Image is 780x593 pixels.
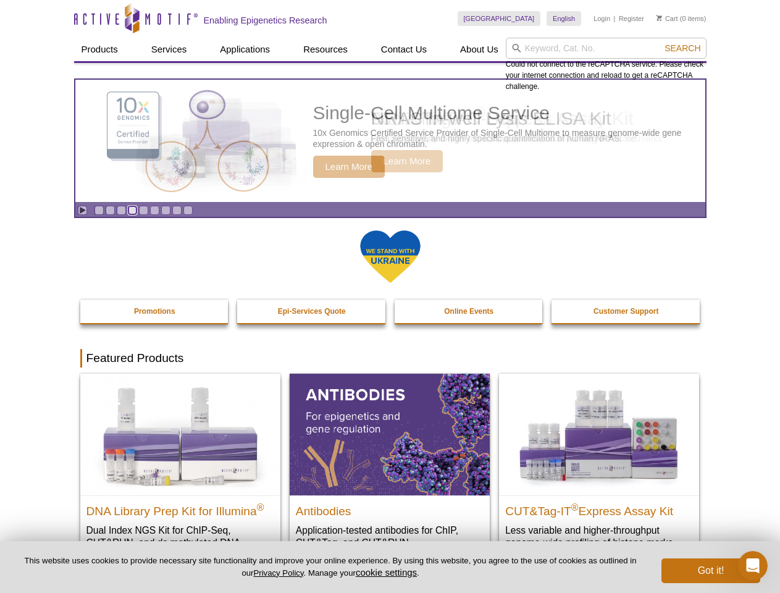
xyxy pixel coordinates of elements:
[359,229,421,284] img: We Stand With Ukraine
[144,38,195,61] a: Services
[296,524,484,549] p: Application-tested antibodies for ChIP, CUT&Tag, and CUT&RUN.
[94,206,104,215] a: Go to slide 1
[453,38,506,61] a: About Us
[86,499,274,518] h2: DNA Library Prep Kit for Illumina
[614,11,616,26] li: |
[499,374,699,561] a: CUT&Tag-IT® Express Assay Kit CUT&Tag-IT®Express Assay Kit Less variable and higher-throughput ge...
[505,499,693,518] h2: CUT&Tag-IT Express Assay Kit
[499,374,699,495] img: CUT&Tag-IT® Express Assay Kit
[656,14,678,23] a: Cart
[661,558,760,583] button: Got it!
[656,11,707,26] li: (0 items)
[571,502,579,512] sup: ®
[86,524,274,561] p: Dual Index NGS Kit for ChIP-Seq, CUT&RUN, and ds methylated DNA assays.
[290,374,490,495] img: All Antibodies
[172,206,182,215] a: Go to slide 8
[278,307,346,316] strong: Epi-Services Quote
[374,38,434,61] a: Contact Us
[296,38,355,61] a: Resources
[665,43,700,53] span: Search
[80,374,280,573] a: DNA Library Prep Kit for Illumina DNA Library Prep Kit for Illumina® Dual Index NGS Kit for ChIP-...
[257,502,264,512] sup: ®
[80,349,700,368] h2: Featured Products
[290,374,490,561] a: All Antibodies Antibodies Application-tested antibodies for ChIP, CUT&Tag, and CUT&RUN.
[212,38,277,61] a: Applications
[237,300,387,323] a: Epi-Services Quote
[661,43,704,54] button: Search
[183,206,193,215] a: Go to slide 9
[444,307,493,316] strong: Online Events
[78,206,87,215] a: Toggle autoplay
[128,206,137,215] a: Go to slide 4
[738,551,768,581] iframe: Intercom live chat
[547,11,581,26] a: English
[74,38,125,61] a: Products
[80,300,230,323] a: Promotions
[593,307,658,316] strong: Customer Support
[204,15,327,26] h2: Enabling Epigenetics Research
[506,38,707,59] input: Keyword, Cat. No.
[506,38,707,92] div: Could not connect to the reCAPTCHA service. Please check your internet connection and reload to g...
[395,300,544,323] a: Online Events
[80,374,280,495] img: DNA Library Prep Kit for Illumina
[253,568,303,578] a: Privacy Policy
[356,567,417,578] button: cookie settings
[619,14,644,23] a: Register
[656,15,662,21] img: Your Cart
[106,206,115,215] a: Go to slide 2
[161,206,170,215] a: Go to slide 7
[117,206,126,215] a: Go to slide 3
[296,499,484,518] h2: Antibodies
[458,11,541,26] a: [GEOGRAPHIC_DATA]
[593,14,610,23] a: Login
[551,300,701,323] a: Customer Support
[134,307,175,316] strong: Promotions
[20,555,641,579] p: This website uses cookies to provide necessary site functionality and improve your online experie...
[150,206,159,215] a: Go to slide 6
[139,206,148,215] a: Go to slide 5
[505,524,693,549] p: Less variable and higher-throughput genome-wide profiling of histone marks​.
